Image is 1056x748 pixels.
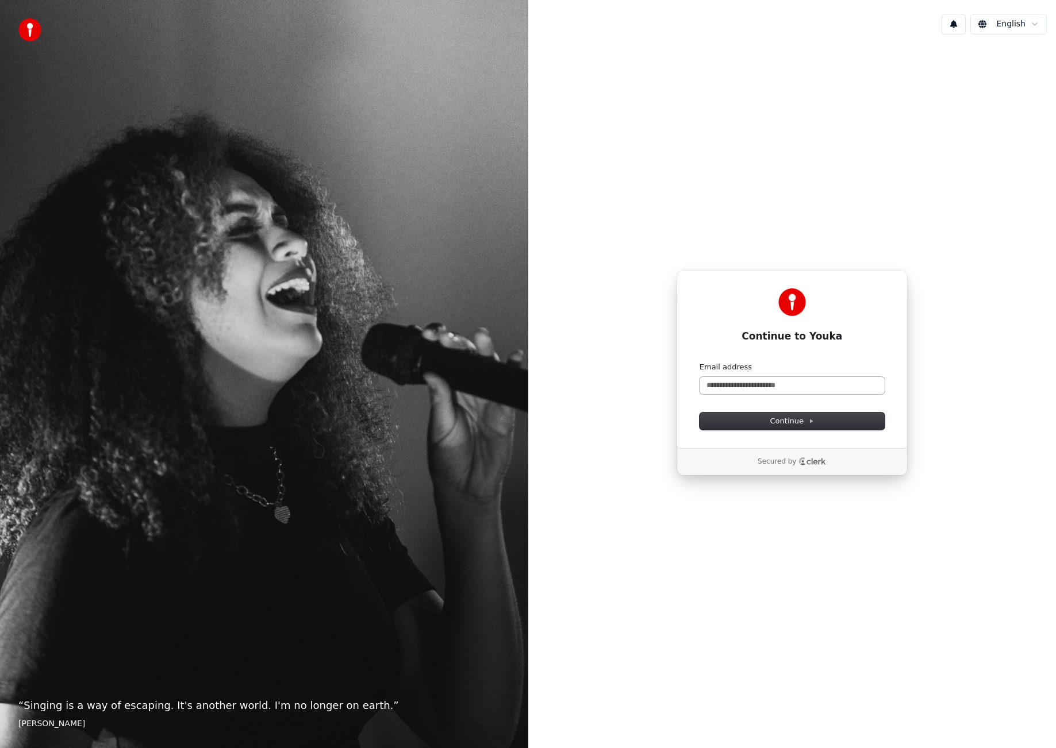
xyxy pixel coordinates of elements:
[700,362,752,372] label: Email address
[778,288,806,316] img: Youka
[700,412,885,430] button: Continue
[758,457,796,466] p: Secured by
[798,457,826,465] a: Clerk logo
[18,18,41,41] img: youka
[18,697,510,714] p: “ Singing is a way of escaping. It's another world. I'm no longer on earth. ”
[770,416,814,426] span: Continue
[700,330,885,344] h1: Continue to Youka
[18,718,510,730] footer: [PERSON_NAME]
